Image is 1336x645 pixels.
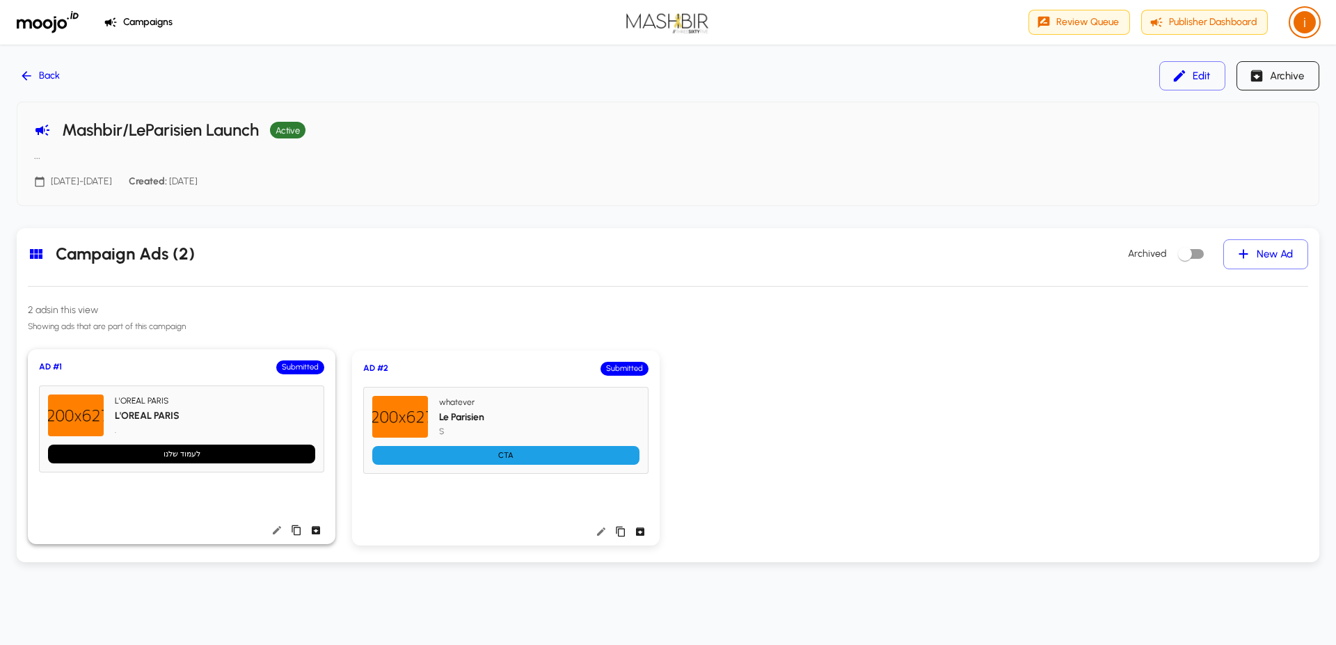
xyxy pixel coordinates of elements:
[51,175,112,189] p: [DATE] - [DATE]
[1141,10,1268,35] button: Publisher Dashboard
[129,175,167,187] strong: Created:
[34,147,452,164] p: ...
[372,396,428,438] img: Ad preview
[619,8,718,36] img: Mashbir Logo
[601,363,649,374] span: Submitted
[1223,239,1308,269] button: New Ad
[439,412,639,424] h6: Le Parisien
[56,243,195,265] h5: Campaign Ads ( 2 )
[1236,61,1319,90] button: Archive
[1128,247,1166,261] p: Archived
[1028,10,1130,35] button: Review Queue
[276,360,324,374] div: Submitted
[115,425,315,435] span: .
[439,427,639,436] span: S
[1290,8,1319,37] button: Elevated privileges active
[115,395,315,408] span: L'OREAL PARIS
[1294,11,1316,33] div: i
[48,395,104,436] img: Ad preview
[269,522,285,539] button: Edit ad
[28,321,186,331] span: Showing ads that are part of this campaign
[101,10,178,35] button: Campaigns
[612,523,629,540] button: Duplicate ad
[276,361,324,373] span: Submitted
[1159,61,1225,90] button: Edit
[39,360,62,374] span: AD # 1
[308,522,324,539] button: Archive ad
[28,303,186,317] p: 2 ads in this view
[17,11,79,33] img: Moojo Logo
[129,175,198,189] p: [DATE]
[363,362,388,376] span: AD # 2
[439,396,639,410] span: whatever
[593,523,610,540] button: Edit ad
[601,362,649,376] div: Submitted
[632,523,649,540] button: Archive ad
[115,411,315,422] h6: L'OREAL PARIS
[270,124,305,138] span: Active
[288,522,305,539] button: Duplicate ad
[17,63,65,89] button: Back
[62,119,259,141] h5: Mashbir/LeParisien Launch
